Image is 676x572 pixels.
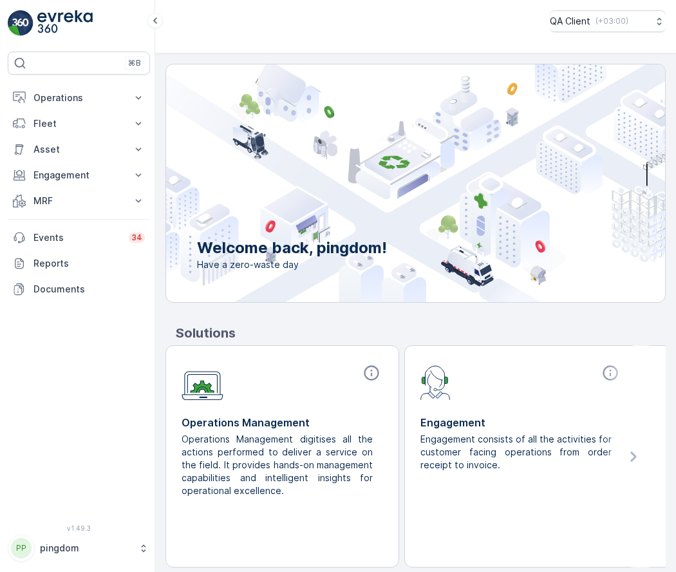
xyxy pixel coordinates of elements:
[128,58,141,68] p: ⌘B
[182,364,223,401] img: module-icon
[33,91,124,104] p: Operations
[420,364,451,400] img: module-icon
[8,535,150,562] button: PPpingdom
[33,169,124,182] p: Engagement
[176,323,666,343] p: Solutions
[33,257,145,270] p: Reports
[182,433,373,497] p: Operations Management digitises all the actions performed to deliver a service on the field. It p...
[197,238,387,258] p: Welcome back, pingdom!
[550,10,666,32] button: QA Client(+03:00)
[37,10,93,36] img: logo_light-DOdMpM7g.png
[40,542,132,555] p: pingdom
[33,231,121,244] p: Events
[11,538,32,558] div: PP
[420,433,612,472] p: Engagement consists of all the activities for customer facing operations from order receipt to in...
[8,85,150,111] button: Operations
[33,195,124,207] p: MRF
[8,162,150,188] button: Engagement
[550,15,590,28] p: QA Client
[108,64,665,302] img: city illustration
[8,10,33,36] img: logo
[8,276,150,302] a: Documents
[8,111,150,137] button: Fleet
[8,137,150,162] button: Asset
[33,283,145,296] p: Documents
[197,258,387,271] span: Have a zero-waste day
[8,188,150,214] button: MRF
[8,524,150,532] span: v 1.49.3
[420,415,622,430] p: Engagement
[33,117,124,130] p: Fleet
[596,16,628,26] p: ( +03:00 )
[33,143,124,156] p: Asset
[8,225,150,251] a: Events34
[131,233,142,243] p: 34
[182,415,383,430] p: Operations Management
[8,251,150,276] a: Reports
